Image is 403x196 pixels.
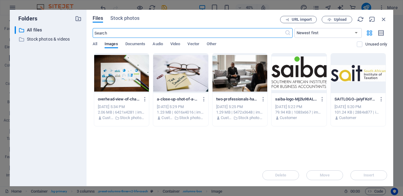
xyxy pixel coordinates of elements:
[322,16,352,23] button: Upload
[110,15,139,22] span: Stock photos
[334,18,346,21] span: Upload
[120,115,145,121] p: Stock photos & videos
[339,115,356,121] p: Customer
[125,40,146,49] span: Documents
[238,115,264,121] p: Stock photos & videos
[157,104,204,110] div: [DATE] 5:29 PM
[275,110,323,115] div: 79.94 KB | 1083x667 | image/png
[365,42,387,47] p: Displays only files that are not in use on the website. Files added during this session can still...
[275,96,317,102] p: saiba-logo-Mj2lu98AL2TqVss4TdXkQg.png
[93,40,97,49] span: All
[221,115,232,121] p: Customer
[75,15,82,22] i: Create new folder
[15,15,37,23] p: Folders
[380,16,387,23] i: Close
[369,16,375,23] i: Minimize
[98,96,140,102] p: overhead-view-of-charts-and-graphs-with-magnifying-glass-and-stationery-on-wooden-table-NXr2Fu1Pp...
[216,115,264,121] div: By: Customer | Folder: Stock photos & videos
[170,40,180,49] span: Video
[15,26,16,34] div: ​
[27,36,70,43] p: Stock photos & videos
[157,96,199,102] p: a-close-up-shot-of-a-sticky-note-with-tax-deadline-written-on-it-alongside-eyeglasses-and-a-calen...
[157,110,204,115] div: 1.23 MB | 6016x4016 | image/jpeg
[187,40,199,49] span: Vector
[93,28,285,38] input: Search
[161,115,172,121] p: Customer
[216,110,264,115] div: 1.29 MB | 5472x3648 | image/jpeg
[216,96,258,102] p: two-professionals-having-a-discussion-in-a-stylish-contemporary-office-environment-xaIV43HB3HOmTi...
[102,115,113,121] p: Customer
[179,115,205,121] p: Stock photos & videos
[157,115,204,121] div: By: Customer | Folder: Stock photos & videos
[105,40,118,49] span: Images
[275,104,323,110] div: [DATE] 5:22 PM
[93,15,103,22] span: Files
[98,104,145,110] div: [DATE] 5:34 PM
[335,104,382,110] div: [DATE] 5:20 PM
[153,40,163,49] span: Audio
[292,18,312,21] span: URL import
[216,104,264,110] div: [DATE] 5:25 PM
[335,110,382,115] div: 101.24 KB | 2884x877 | image/jpeg
[15,35,82,43] div: Stock photos & videos
[98,115,145,121] div: By: Customer | Folder: Stock photos & videos
[27,27,70,34] p: All files
[207,40,216,49] span: Other
[335,96,376,102] p: SAITLOGO--jaIyFKoYb6RNw9cM2AIMw.jpeg
[98,110,145,115] div: 2.06 MB | 6421x4281 | image/jpeg
[280,16,317,23] button: URL import
[280,115,297,121] p: Customer
[357,16,364,23] i: Reload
